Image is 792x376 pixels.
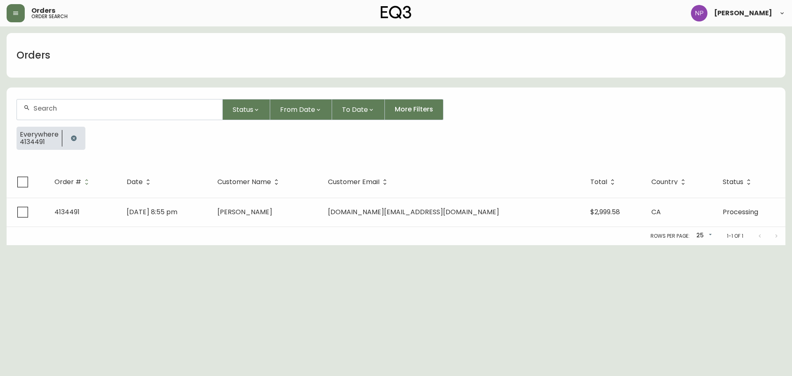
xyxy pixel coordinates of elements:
span: Customer Email [328,178,390,186]
span: Status [233,104,253,115]
span: Date [127,180,143,184]
span: Status [723,178,754,186]
span: Customer Email [328,180,379,184]
span: Country [651,180,678,184]
p: Rows per page: [651,232,690,240]
span: Customer Name [217,180,271,184]
span: Order # [54,180,81,184]
span: CA [651,207,661,217]
span: From Date [280,104,315,115]
h1: Orders [16,48,50,62]
span: Total [590,178,618,186]
span: To Date [342,104,368,115]
span: More Filters [395,105,433,114]
span: [DATE] 8:55 pm [127,207,177,217]
span: Date [127,178,153,186]
div: 25 [693,229,714,243]
span: [PERSON_NAME] [217,207,272,217]
span: Order # [54,178,92,186]
span: Customer Name [217,178,282,186]
p: 1-1 of 1 [727,232,743,240]
span: $2,999.58 [590,207,620,217]
span: [DOMAIN_NAME][EMAIL_ADDRESS][DOMAIN_NAME] [328,207,499,217]
input: Search [33,104,216,112]
img: logo [381,6,411,19]
img: 50f1e64a3f95c89b5c5247455825f96f [691,5,707,21]
span: Country [651,178,688,186]
button: Status [223,99,270,120]
span: Everywhere [20,131,59,138]
span: 4134491 [54,207,80,217]
button: To Date [332,99,385,120]
span: [PERSON_NAME] [714,10,772,17]
h5: order search [31,14,68,19]
span: Status [723,180,743,184]
span: Total [590,180,607,184]
span: 4134491 [20,138,59,146]
button: From Date [270,99,332,120]
span: Orders [31,7,55,14]
button: More Filters [385,99,443,120]
span: Processing [723,207,758,217]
